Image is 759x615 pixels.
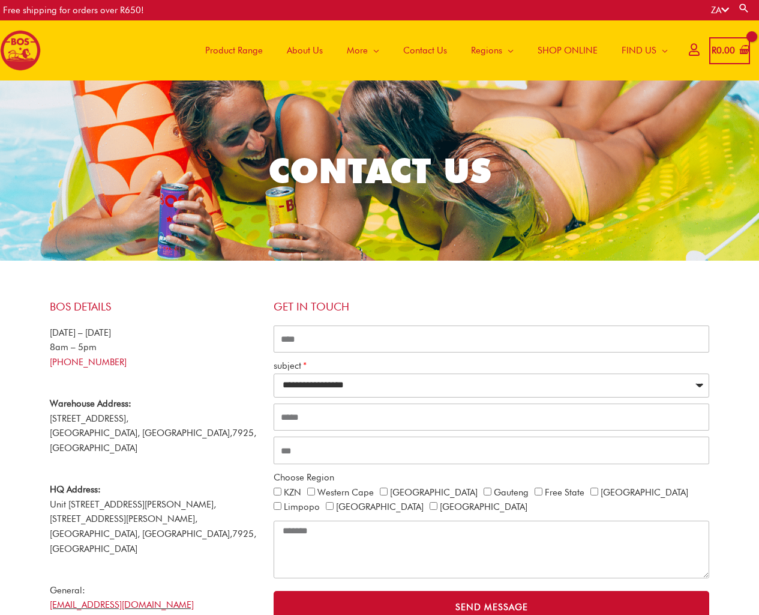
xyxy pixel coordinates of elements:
bdi: 0.00 [712,45,735,56]
a: More [335,20,391,80]
span: 7925, [GEOGRAPHIC_DATA] [50,529,256,554]
a: [EMAIL_ADDRESS][DOMAIN_NAME] [50,599,194,610]
label: Gauteng [494,487,529,498]
a: Regions [459,20,526,80]
label: [GEOGRAPHIC_DATA] [390,487,478,498]
a: About Us [275,20,335,80]
span: FIND US [622,32,656,68]
a: Product Range [193,20,275,80]
span: Contact Us [403,32,447,68]
span: R [712,45,716,56]
a: ZA [711,5,729,16]
a: View Shopping Cart, empty [709,37,750,64]
label: Choose Region [274,470,334,485]
strong: Warehouse Address: [50,398,131,409]
span: Send Message [455,603,528,612]
label: [GEOGRAPHIC_DATA] [601,487,688,498]
span: [DATE] – [DATE] [50,327,111,338]
span: [STREET_ADDRESS][PERSON_NAME], [50,514,197,524]
label: KZN [284,487,301,498]
span: Unit [STREET_ADDRESS][PERSON_NAME], [50,484,216,510]
span: Product Range [205,32,263,68]
a: SHOP ONLINE [526,20,610,80]
label: Western Cape [317,487,374,498]
p: General: [50,583,262,613]
label: Limpopo [284,501,320,512]
span: [GEOGRAPHIC_DATA], [GEOGRAPHIC_DATA], [50,428,232,438]
span: More [347,32,368,68]
a: Contact Us [391,20,459,80]
h2: CONTACT US [44,148,715,193]
span: 8am – 5pm [50,342,97,353]
nav: Site Navigation [184,20,680,80]
span: SHOP ONLINE [538,32,598,68]
a: Search button [738,2,750,14]
label: [GEOGRAPHIC_DATA] [440,501,527,512]
h4: BOS Details [50,300,262,314]
a: [PHONE_NUMBER] [50,357,127,368]
label: subject [274,359,307,374]
span: Regions [471,32,502,68]
h4: Get in touch [274,300,710,314]
span: About Us [287,32,323,68]
span: [GEOGRAPHIC_DATA], [GEOGRAPHIC_DATA], [50,529,232,539]
span: [STREET_ADDRESS], [50,413,128,424]
label: Free State [545,487,584,498]
label: [GEOGRAPHIC_DATA] [336,501,424,512]
strong: HQ Address: [50,484,101,495]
